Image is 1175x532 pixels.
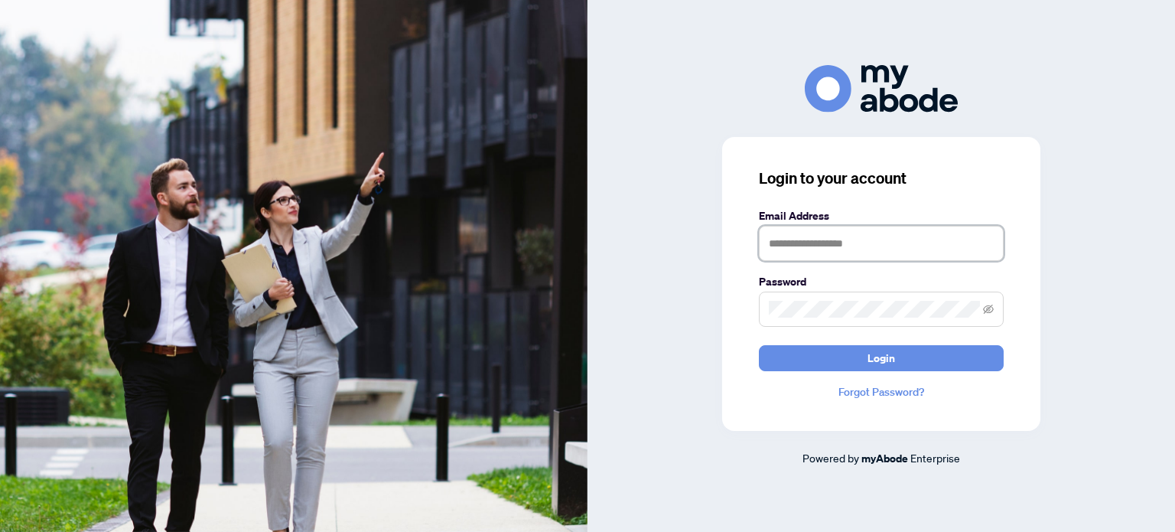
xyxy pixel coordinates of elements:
a: Forgot Password? [759,383,1004,400]
a: myAbode [861,450,908,467]
label: Password [759,273,1004,290]
h3: Login to your account [759,168,1004,189]
span: Enterprise [910,451,960,465]
span: Login [867,346,895,370]
button: Login [759,345,1004,371]
span: eye-invisible [983,304,994,315]
span: Powered by [802,451,859,465]
label: Email Address [759,207,1004,224]
img: ma-logo [805,65,958,112]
